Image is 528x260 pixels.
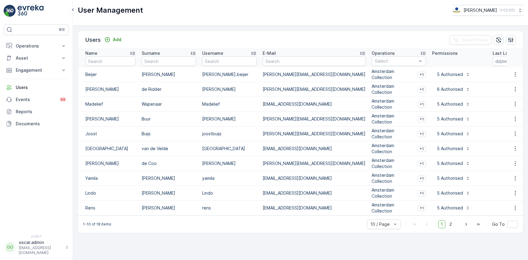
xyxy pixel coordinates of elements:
p: ( +02:00 ) [500,8,515,13]
button: 5 Authorised [432,159,474,168]
img: basis-logo_rgb2x.png [452,7,461,14]
p: 5 Authorised [436,71,463,77]
button: [PERSON_NAME](+02:00) [452,5,523,16]
p: [GEOGRAPHIC_DATA] [202,146,257,152]
p: Joost [85,131,136,137]
p: Amsterdam Collection [372,68,415,81]
button: 5 Authorised [432,70,474,79]
p: Amsterdam Collection [372,83,415,95]
p: 1-10 of 18 items [83,222,111,227]
button: 5 Authorised [432,129,474,139]
p: Wapenaar [142,101,196,107]
a: Users [4,81,69,94]
p: 99 [61,97,65,102]
p: [PERSON_NAME][EMAIL_ADDRESS][DOMAIN_NAME] [263,71,366,77]
p: joostbuijs [202,131,257,137]
p: Add [113,37,121,43]
p: Madelief [85,101,136,107]
p: Operations [372,50,395,56]
p: [PERSON_NAME].beijer [202,71,257,77]
p: Amsterdam Collection [372,113,415,125]
button: Add [102,36,124,43]
span: v 1.50.1 [4,235,69,238]
p: [PERSON_NAME][EMAIL_ADDRESS][DOMAIN_NAME] [263,160,366,166]
p: yamila [202,175,257,181]
p: Amsterdam Collection [372,187,415,199]
p: Asset [16,55,57,61]
p: Select [375,58,417,64]
span: +1 [420,102,424,107]
p: Reports [16,109,67,115]
p: rens [202,205,257,211]
a: Documents [4,118,69,130]
span: Go To [492,221,505,227]
p: Operations [16,43,57,49]
p: Yamila [85,175,136,181]
button: 5 Authorised [432,144,474,153]
button: 5 Authorised [432,114,474,124]
p: Name [85,50,97,56]
p: Madelief [202,101,257,107]
button: 5 Authorised [432,188,474,198]
p: [EMAIL_ADDRESS][DOMAIN_NAME] [263,146,366,152]
p: [PERSON_NAME][EMAIL_ADDRESS][DOMAIN_NAME] [263,131,366,137]
p: [PERSON_NAME] [202,86,257,92]
p: 5 Authorised [436,116,463,122]
p: Buur [142,116,196,122]
p: Engagement [16,67,57,73]
p: [PERSON_NAME] [85,116,136,122]
span: +1 [420,87,424,92]
span: +1 [420,206,424,211]
p: 5 Authorised [436,175,463,181]
p: Last Login Time [493,50,526,56]
p: 6 Authorised [436,86,463,92]
p: [PERSON_NAME] [142,190,196,196]
input: Search [142,56,196,66]
p: 5 Authorised [436,146,463,152]
p: [EMAIL_ADDRESS][DOMAIN_NAME] [263,101,366,107]
p: Clear Filters [461,37,488,43]
p: [PERSON_NAME] [202,116,257,122]
p: [PERSON_NAME] [202,160,257,166]
p: [PERSON_NAME] [85,86,136,92]
p: [PERSON_NAME] [142,71,196,77]
p: ⌘B [59,27,65,32]
span: +1 [420,72,424,77]
p: [EMAIL_ADDRESS][DOMAIN_NAME] [19,245,62,255]
p: 5 Authorised [436,190,463,196]
p: Documents [16,121,67,127]
p: [PERSON_NAME] [464,7,497,13]
p: Amsterdam Collection [372,157,415,169]
button: Clear Filters [449,35,491,45]
button: 5 Authorised [432,173,474,183]
span: +1 [420,117,424,122]
a: Reports [4,106,69,118]
p: oscar.admin [19,239,62,245]
p: Amsterdam Collection [372,202,415,214]
p: 5 Authorised [436,131,463,137]
p: 5 Authorised [436,101,463,107]
input: Search [85,56,136,66]
img: logo [4,5,16,17]
span: +1 [420,191,424,196]
p: Users [85,36,101,44]
p: Amsterdam Collection [372,143,415,155]
input: Search [263,56,366,66]
p: de Ridder [142,86,196,92]
p: Username [202,50,223,56]
span: +1 [420,161,424,166]
button: 5 Authorised [432,203,474,213]
a: Events99 [4,94,69,106]
p: Buijs [142,131,196,137]
button: Operations [4,40,69,52]
div: OO [5,242,15,252]
p: [PERSON_NAME] [142,205,196,211]
span: 1 [438,220,445,228]
p: [EMAIL_ADDRESS][DOMAIN_NAME] [263,175,366,181]
p: User Management [78,5,143,15]
button: Asset [4,52,69,64]
p: [EMAIL_ADDRESS][DOMAIN_NAME] [263,190,366,196]
p: Surname [142,50,160,56]
p: Lindo [202,190,257,196]
img: logo_light-DOdMpM7g.png [18,5,44,17]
